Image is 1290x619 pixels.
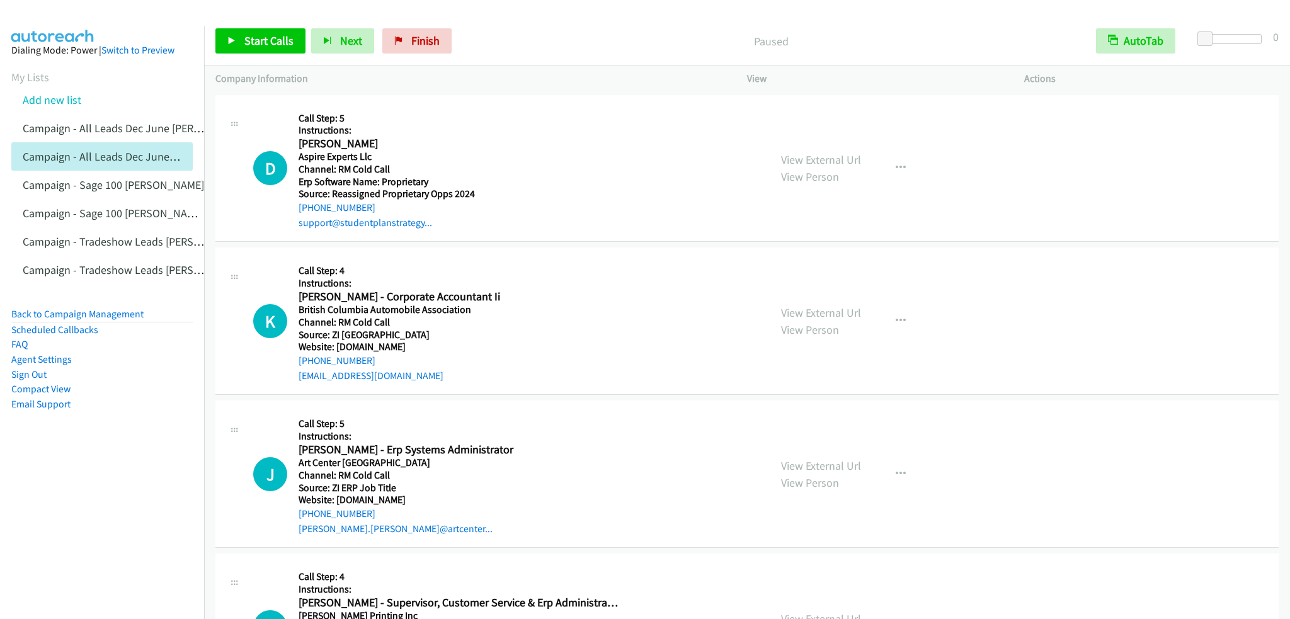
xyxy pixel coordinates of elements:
[1096,28,1175,54] button: AutoTab
[11,398,71,410] a: Email Support
[299,583,621,596] h5: Instructions:
[253,304,287,338] h1: K
[11,70,49,84] a: My Lists
[340,33,362,48] span: Next
[299,264,621,277] h5: Call Step: 4
[1273,28,1279,45] div: 0
[299,112,621,125] h5: Call Step: 5
[23,206,241,220] a: Campaign - Sage 100 [PERSON_NAME] Cloned
[299,596,621,610] h2: [PERSON_NAME] - Supervisor, Customer Service & Erp Administrator
[11,353,72,365] a: Agent Settings
[299,457,621,469] h5: Art Center [GEOGRAPHIC_DATA]
[299,137,621,151] h2: [PERSON_NAME]
[781,305,861,320] a: View External Url
[299,176,621,188] h5: Erp Software Name: Proprietary
[299,202,375,213] a: [PHONE_NUMBER]
[23,263,282,277] a: Campaign - Tradeshow Leads [PERSON_NAME] Cloned
[311,28,374,54] button: Next
[11,338,28,350] a: FAQ
[1204,34,1262,44] div: Delay between calls (in seconds)
[299,571,621,583] h5: Call Step: 4
[299,508,375,520] a: [PHONE_NUMBER]
[469,33,1073,50] p: Paused
[299,124,621,137] h5: Instructions:
[299,417,621,430] h5: Call Step: 5
[781,458,861,473] a: View External Url
[11,308,144,320] a: Back to Campaign Management
[781,475,839,490] a: View Person
[23,93,81,107] a: Add new list
[299,341,621,353] h5: Website: [DOMAIN_NAME]
[299,277,621,290] h5: Instructions:
[253,151,287,185] div: The call is yet to be attempted
[215,71,724,86] p: Company Information
[299,290,621,304] h2: [PERSON_NAME] - Corporate Accountant Ii
[11,324,98,336] a: Scheduled Callbacks
[23,178,204,192] a: Campaign - Sage 100 [PERSON_NAME]
[23,149,288,164] a: Campaign - All Leads Dec June [PERSON_NAME] Cloned
[23,121,251,135] a: Campaign - All Leads Dec June [PERSON_NAME]
[299,150,621,163] h5: Aspire Experts Llc
[382,28,452,54] a: Finish
[299,316,621,329] h5: Channel: RM Cold Call
[244,33,294,48] span: Start Calls
[215,28,305,54] a: Start Calls
[299,469,621,482] h5: Channel: RM Cold Call
[11,383,71,395] a: Compact View
[23,234,245,249] a: Campaign - Tradeshow Leads [PERSON_NAME]
[411,33,440,48] span: Finish
[781,322,839,337] a: View Person
[299,329,621,341] h5: Source: ZI [GEOGRAPHIC_DATA]
[781,152,861,167] a: View External Url
[299,304,621,316] h5: British Columbia Automobile Association
[299,523,493,535] a: [PERSON_NAME].[PERSON_NAME]@artcenter...
[299,482,621,494] h5: Source: ZI ERP Job Title
[299,163,621,176] h5: Channel: RM Cold Call
[253,457,287,491] h1: J
[299,430,621,443] h5: Instructions:
[299,355,375,366] a: [PHONE_NUMBER]
[253,457,287,491] div: The call is yet to be attempted
[747,71,1002,86] p: View
[781,169,839,184] a: View Person
[299,188,621,200] h5: Source: Reassigned Proprietary Opps 2024
[299,217,432,229] a: support@studentplanstrategy...
[11,368,47,380] a: Sign Out
[253,304,287,338] div: The call is yet to be attempted
[253,151,287,185] h1: D
[299,443,621,457] h2: [PERSON_NAME] - Erp Systems Administrator
[11,43,193,58] div: Dialing Mode: Power |
[101,44,174,56] a: Switch to Preview
[1024,71,1279,86] p: Actions
[299,370,443,382] a: [EMAIL_ADDRESS][DOMAIN_NAME]
[299,494,621,506] h5: Website: [DOMAIN_NAME]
